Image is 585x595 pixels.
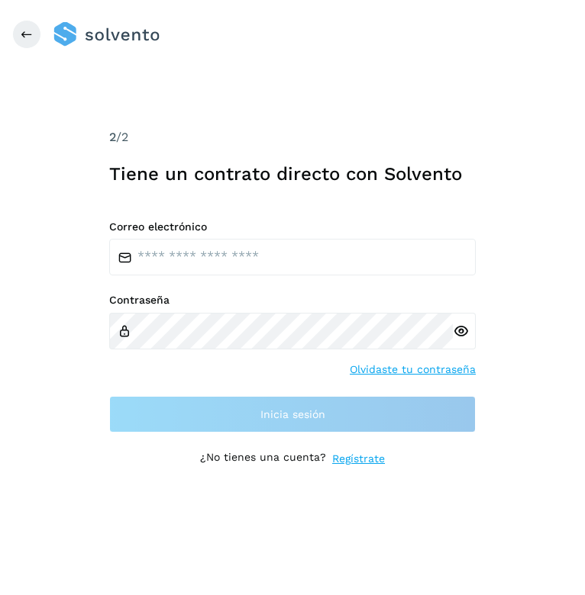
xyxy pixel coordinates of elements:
span: 2 [109,130,116,144]
div: /2 [109,128,476,146]
a: Olvidaste tu contraseña [350,362,476,378]
label: Contraseña [109,294,476,307]
h1: Tiene un contrato directo con Solvento [109,163,476,185]
span: Inicia sesión [260,409,325,420]
label: Correo electrónico [109,220,476,233]
button: Inicia sesión [109,396,476,433]
a: Regístrate [332,451,385,467]
p: ¿No tienes una cuenta? [200,451,326,467]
